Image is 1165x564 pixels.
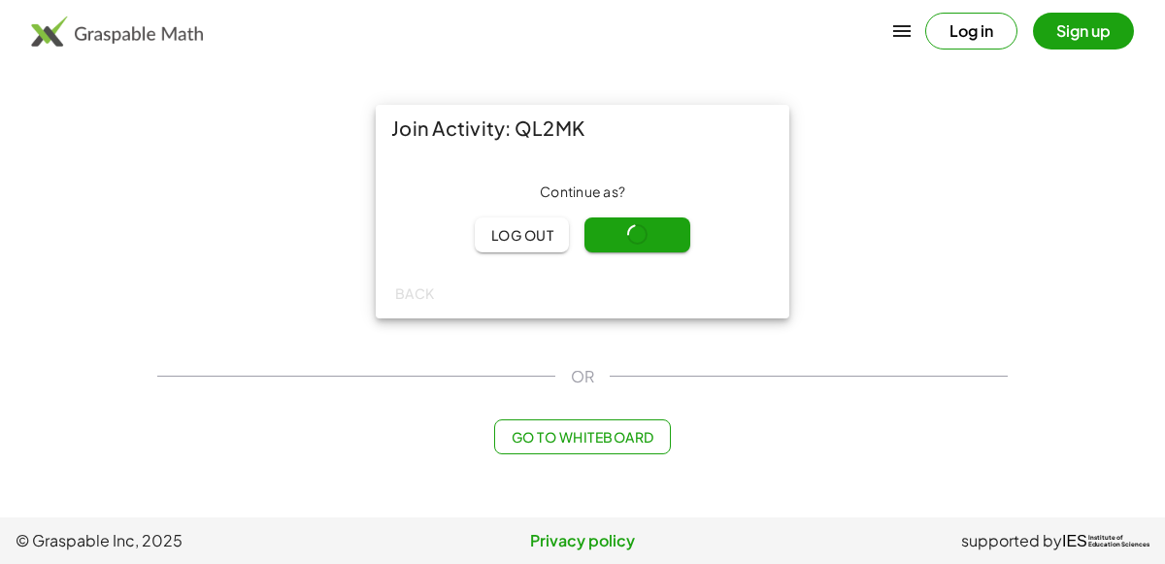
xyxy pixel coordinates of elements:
a: IESInstitute ofEducation Sciences [1062,529,1149,552]
button: Log out [475,217,569,252]
span: Go to Whiteboard [511,428,653,446]
div: Join Activity: QL2MK [376,105,789,151]
button: Sign up [1033,13,1134,50]
span: © Graspable Inc, 2025 [16,529,393,552]
a: Privacy policy [393,529,771,552]
span: OR [571,365,594,388]
span: IES [1062,532,1087,550]
span: Institute of Education Sciences [1088,535,1149,548]
button: Log in [925,13,1017,50]
span: supported by [961,529,1062,552]
div: Continue as ? [391,182,774,202]
button: Go to Whiteboard [494,419,670,454]
span: Log out [490,226,553,244]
